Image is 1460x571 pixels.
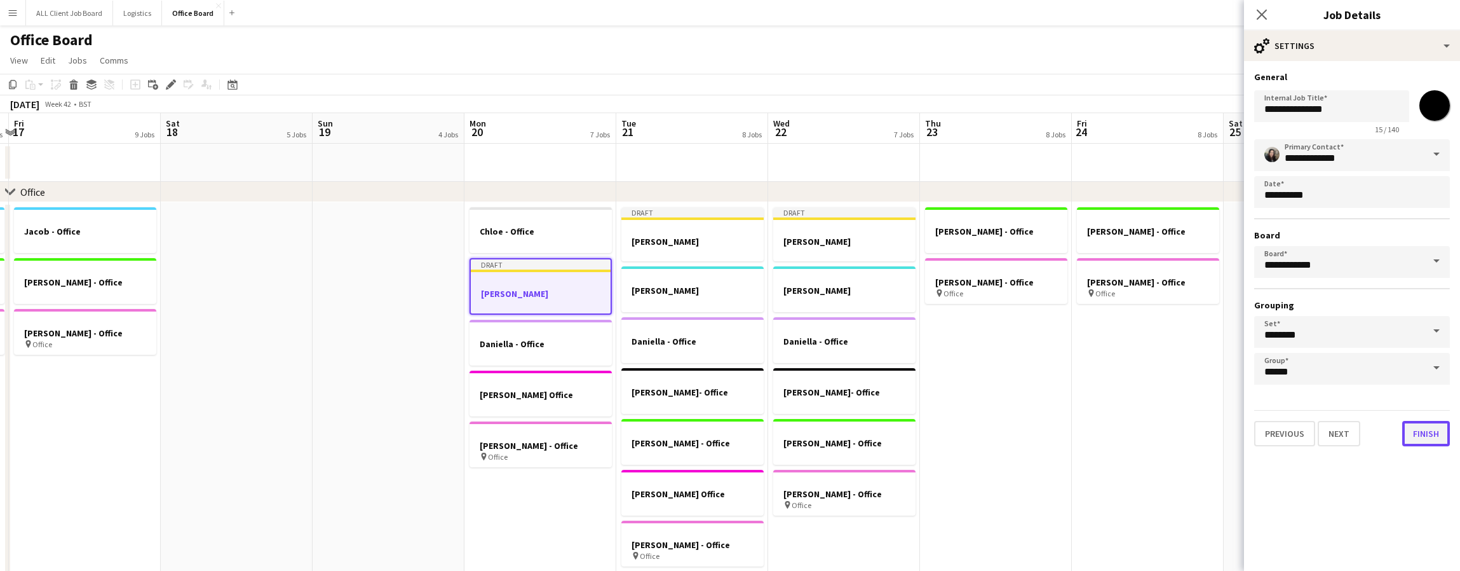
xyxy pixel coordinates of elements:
[162,1,224,25] button: Office Board
[925,258,1067,304] app-job-card: [PERSON_NAME] - Office Office
[773,419,916,465] div: [PERSON_NAME] - Office
[316,125,333,139] span: 19
[95,52,133,69] a: Comms
[894,130,914,139] div: 7 Jobs
[468,125,486,139] span: 20
[164,125,180,139] span: 18
[621,118,636,129] span: Tue
[925,118,941,129] span: Thu
[1254,71,1450,83] h3: General
[1254,299,1450,311] h3: Grouping
[287,130,306,139] div: 5 Jobs
[742,130,762,139] div: 8 Jobs
[63,52,92,69] a: Jobs
[621,266,764,312] app-job-card: [PERSON_NAME]
[621,368,764,414] app-job-card: [PERSON_NAME]- Office
[621,336,764,347] h3: Daniella - Office
[166,118,180,129] span: Sat
[79,99,91,109] div: BST
[14,277,156,288] h3: [PERSON_NAME] - Office
[1318,421,1360,446] button: Next
[773,317,916,363] div: Daniella - Office
[773,118,790,129] span: Wed
[1095,289,1115,298] span: Office
[10,98,39,111] div: [DATE]
[773,387,916,398] h3: [PERSON_NAME]- Office
[773,336,916,347] h3: Daniella - Office
[14,226,156,237] h3: Jacob - Office
[471,288,611,299] h3: [PERSON_NAME]
[1244,31,1460,61] div: Settings
[68,55,87,66] span: Jobs
[1198,130,1217,139] div: 8 Jobs
[621,521,764,567] app-job-card: [PERSON_NAME] - Office Office
[773,437,916,449] h3: [PERSON_NAME] - Office
[621,539,764,551] h3: [PERSON_NAME] - Office
[14,327,156,339] h3: [PERSON_NAME] - Office
[14,258,156,304] div: [PERSON_NAME] - Office
[10,55,28,66] span: View
[619,125,636,139] span: 21
[925,226,1067,237] h3: [PERSON_NAME] - Office
[1365,125,1409,134] span: 15 / 140
[26,1,113,25] button: ALL Client Job Board
[470,371,612,416] app-job-card: [PERSON_NAME] Office
[621,317,764,363] app-job-card: Daniella - Office
[470,338,612,350] h3: Daniella - Office
[773,207,916,261] app-job-card: Draft[PERSON_NAME]
[470,422,612,467] div: [PERSON_NAME] - Office Office
[318,118,333,129] span: Sun
[41,55,55,66] span: Edit
[640,551,659,561] span: Office
[773,207,916,217] div: Draft
[470,118,486,129] span: Mon
[621,419,764,465] app-job-card: [PERSON_NAME] - Office
[438,130,458,139] div: 4 Jobs
[1244,6,1460,23] h3: Job Details
[1077,258,1219,304] app-job-card: [PERSON_NAME] - Office Office
[925,277,1067,288] h3: [PERSON_NAME] - Office
[488,452,508,462] span: Office
[621,470,764,516] app-job-card: [PERSON_NAME] Office
[1229,118,1243,129] span: Sat
[773,285,916,296] h3: [PERSON_NAME]
[36,52,60,69] a: Edit
[470,440,612,451] h3: [PERSON_NAME] - Office
[1254,421,1315,446] button: Previous
[1227,125,1243,139] span: 25
[1046,130,1065,139] div: 8 Jobs
[771,125,790,139] span: 22
[1254,230,1450,241] h3: Board
[621,207,764,217] div: Draft
[925,207,1067,253] div: [PERSON_NAME] - Office
[470,320,612,366] app-job-card: Daniella - Office
[773,470,916,516] app-job-card: [PERSON_NAME] - Office Office
[14,207,156,253] app-job-card: Jacob - Office
[14,309,156,355] div: [PERSON_NAME] - Office Office
[1077,118,1087,129] span: Fri
[1077,226,1219,237] h3: [PERSON_NAME] - Office
[470,207,612,253] app-job-card: Chloe - Office
[621,207,764,261] app-job-card: Draft[PERSON_NAME]
[621,236,764,247] h3: [PERSON_NAME]
[621,437,764,449] h3: [PERSON_NAME] - Office
[792,500,811,510] span: Office
[470,389,612,401] h3: [PERSON_NAME] Office
[12,125,24,139] span: 17
[1077,207,1219,253] app-job-card: [PERSON_NAME] - Office
[470,258,612,315] div: Draft[PERSON_NAME]
[621,387,764,398] h3: [PERSON_NAME]- Office
[621,488,764,500] h3: [PERSON_NAME] Office
[135,130,154,139] div: 9 Jobs
[1402,421,1450,446] button: Finish
[14,118,24,129] span: Fri
[773,266,916,312] app-job-card: [PERSON_NAME]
